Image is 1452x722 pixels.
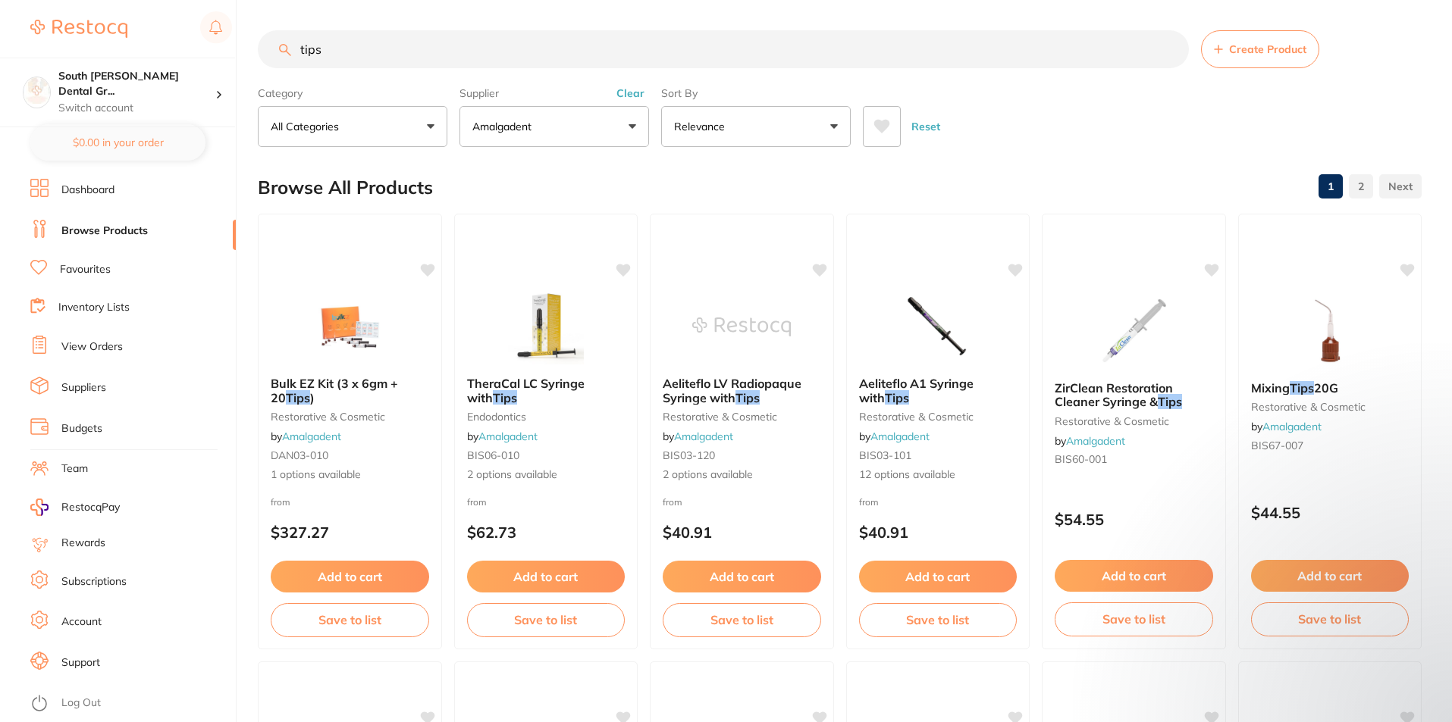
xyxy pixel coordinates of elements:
p: $40.91 [663,524,821,541]
b: ZirClean Restoration Cleaner Syringe & Tips [1055,381,1213,409]
a: Amalgadent [870,430,930,443]
span: by [467,430,538,443]
img: ZirClean Restoration Cleaner Syringe & Tips [1084,293,1183,369]
span: Create Product [1229,43,1306,55]
em: Tips [286,390,310,405]
p: $40.91 [859,524,1018,541]
span: by [859,430,930,443]
p: $62.73 [467,524,626,541]
button: Relevance [661,106,851,147]
small: restorative & cosmetic [271,411,429,423]
em: Tips [735,390,760,405]
span: BIS06-010 [467,449,519,462]
a: Amalgadent [282,430,341,443]
span: from [271,496,290,508]
button: Reset [907,106,945,147]
b: TheraCal LC Syringe with Tips [467,377,626,405]
span: ZirClean Restoration Cleaner Syringe & [1055,380,1173,409]
button: Save to list [271,603,429,636]
b: Aeliteflo A1 Syringe with Tips [859,377,1018,405]
b: Aeliteflo LV Radiopaque Syringe with Tips [663,377,821,405]
span: from [663,496,682,508]
span: 1 options available [271,467,429,483]
span: RestocqPay [61,500,120,515]
a: RestocqPay [30,499,120,516]
img: Mixing Tips 20G [1281,293,1379,369]
img: TheraCal LC Syringe with Tips [497,289,595,364]
small: restorative & cosmetic [663,411,821,423]
button: Save to list [663,603,821,636]
a: Budgets [61,421,102,436]
a: Log Out [61,695,101,711]
span: by [271,430,341,443]
b: Bulk EZ Kit (3 x 6gm + 20 Tips) [271,377,429,405]
button: Log Out [30,692,231,716]
span: Bulk EZ Kit (3 x 6gm + 20 [271,376,398,405]
span: by [663,430,733,443]
a: Favourites [60,262,111,277]
a: Amalgadent [478,430,538,443]
em: Tips [493,390,517,405]
button: Add to cart [1055,560,1213,592]
a: Browse Products [61,223,148,239]
img: Restocq Logo [30,20,127,38]
span: TheraCal LC Syringe with [467,376,585,405]
small: endodontics [467,411,626,423]
button: Create Product [1201,30,1319,68]
small: restorative & cosmetic [1055,415,1213,427]
img: RestocqPay [30,499,49,516]
span: BIS03-101 [859,449,911,462]
iframe: Intercom live chat [1385,655,1422,692]
span: 2 options available [663,467,821,483]
label: Sort By [661,86,851,100]
span: ) [310,390,315,405]
span: Aeliteflo A1 Syringe with [859,376,974,405]
button: Add to cart [467,561,626,592]
a: Inventory Lists [58,300,130,315]
label: Supplier [459,86,649,100]
a: View Orders [61,339,123,355]
span: from [859,496,879,508]
button: Add to cart [859,561,1018,592]
input: Search Products [258,30,1189,68]
em: Tips [885,390,909,405]
button: Add to cart [663,561,821,592]
span: 12 options available [859,467,1018,483]
h2: Browse All Products [258,177,433,198]
p: All Categories [271,119,345,134]
button: All Categories [258,106,447,147]
span: from [467,496,487,508]
button: $0.00 in your order [30,124,205,161]
button: Add to cart [271,561,429,592]
a: Suppliers [61,380,106,395]
button: Save to list [1055,602,1213,636]
span: BIS60-001 [1055,452,1107,466]
img: Bulk EZ Kit (3 x 6gm + 20 Tips) [300,289,399,364]
label: Category [258,86,447,100]
h4: South Burnett Dental Group [58,69,215,98]
span: 2 options available [467,467,626,483]
span: BIS03-120 [663,449,715,462]
iframe: Intercom notifications message [1141,361,1444,651]
a: Subscriptions [61,574,127,589]
button: Clear [612,86,649,100]
span: Aeliteflo LV Radiopaque Syringe with [663,376,801,405]
a: Team [61,461,88,477]
button: Save to list [859,603,1018,636]
p: Switch account [58,101,215,116]
p: Relevance [674,119,731,134]
a: Amalgadent [674,430,733,443]
a: Account [61,614,102,630]
button: Amalgadent [459,106,649,147]
p: $54.55 [1055,511,1213,528]
span: by [1055,434,1125,448]
a: Rewards [61,536,105,551]
p: $327.27 [271,524,429,541]
a: Support [61,655,100,670]
a: 2 [1349,171,1373,202]
a: 1 [1319,171,1343,202]
small: restorative & cosmetic [859,411,1018,423]
a: Amalgadent [1066,434,1125,448]
button: Save to list [467,603,626,636]
a: Restocq Logo [30,11,127,46]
